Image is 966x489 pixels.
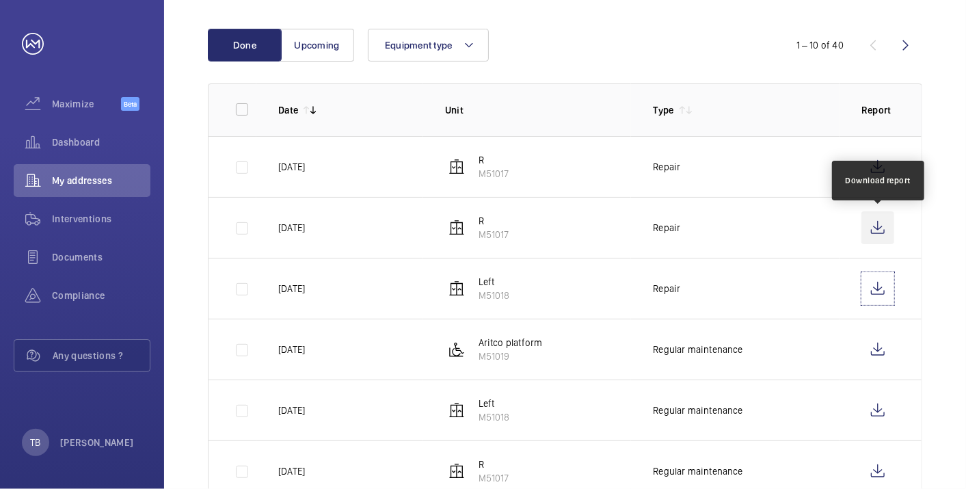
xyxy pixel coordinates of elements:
[846,174,911,187] div: Download report
[368,29,489,62] button: Equipment type
[653,103,673,117] p: Type
[448,159,465,175] img: elevator.svg
[479,214,509,228] p: R
[479,410,510,424] p: M51018
[479,349,543,363] p: M51019
[280,29,354,62] button: Upcoming
[278,404,305,417] p: [DATE]
[479,289,510,302] p: M51018
[479,336,543,349] p: Aritco platform
[861,103,894,117] p: Report
[52,212,150,226] span: Interventions
[653,343,742,356] p: Regular maintenance
[448,220,465,236] img: elevator.svg
[653,464,742,478] p: Regular maintenance
[479,153,509,167] p: R
[448,402,465,419] img: elevator.svg
[121,97,139,111] span: Beta
[53,349,150,362] span: Any questions ?
[278,282,305,295] p: [DATE]
[52,174,150,187] span: My addresses
[30,436,40,449] p: TB
[52,135,150,149] span: Dashboard
[448,341,465,358] img: platform_lift.svg
[385,40,453,51] span: Equipment type
[479,397,510,410] p: Left
[479,167,509,181] p: M51017
[278,221,305,235] p: [DATE]
[448,280,465,297] img: elevator.svg
[479,471,509,485] p: M51017
[208,29,282,62] button: Done
[479,458,509,471] p: R
[653,404,742,417] p: Regular maintenance
[796,38,844,52] div: 1 – 10 of 40
[445,103,632,117] p: Unit
[52,289,150,302] span: Compliance
[52,250,150,264] span: Documents
[479,228,509,241] p: M51017
[278,464,305,478] p: [DATE]
[278,160,305,174] p: [DATE]
[653,282,680,295] p: Repair
[653,160,680,174] p: Repair
[60,436,134,449] p: [PERSON_NAME]
[278,103,298,117] p: Date
[52,97,121,111] span: Maximize
[448,463,465,479] img: elevator.svg
[479,275,510,289] p: Left
[278,343,305,356] p: [DATE]
[653,221,680,235] p: Repair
